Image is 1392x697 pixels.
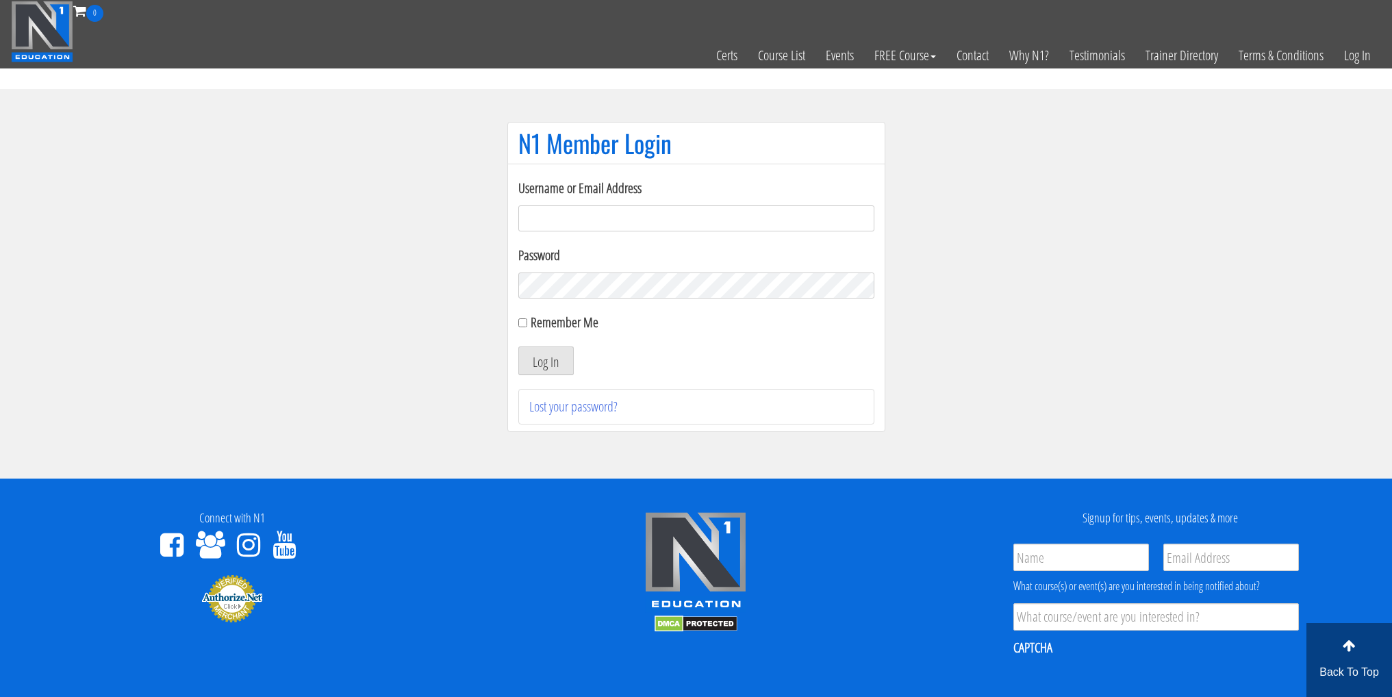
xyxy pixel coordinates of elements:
[518,129,874,157] h1: N1 Member Login
[938,511,1382,525] h4: Signup for tips, events, updates & more
[1059,22,1135,89] a: Testimonials
[644,511,747,613] img: n1-edu-logo
[1013,578,1299,594] div: What course(s) or event(s) are you interested in being notified about?
[999,22,1059,89] a: Why N1?
[1135,22,1228,89] a: Trainer Directory
[706,22,748,89] a: Certs
[946,22,999,89] a: Contact
[1013,603,1299,631] input: What course/event are you interested in?
[518,245,874,266] label: Password
[518,346,574,375] button: Log In
[1013,639,1052,657] label: CAPTCHA
[10,511,454,525] h4: Connect with N1
[73,1,103,20] a: 0
[864,22,946,89] a: FREE Course
[11,1,73,62] img: n1-education
[1163,544,1299,571] input: Email Address
[529,397,618,416] a: Lost your password?
[1334,22,1381,89] a: Log In
[518,178,874,199] label: Username or Email Address
[86,5,103,22] span: 0
[531,313,598,331] label: Remember Me
[1228,22,1334,89] a: Terms & Conditions
[201,574,263,623] img: Authorize.Net Merchant - Click to Verify
[655,616,737,632] img: DMCA.com Protection Status
[815,22,864,89] a: Events
[748,22,815,89] a: Course List
[1013,544,1149,571] input: Name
